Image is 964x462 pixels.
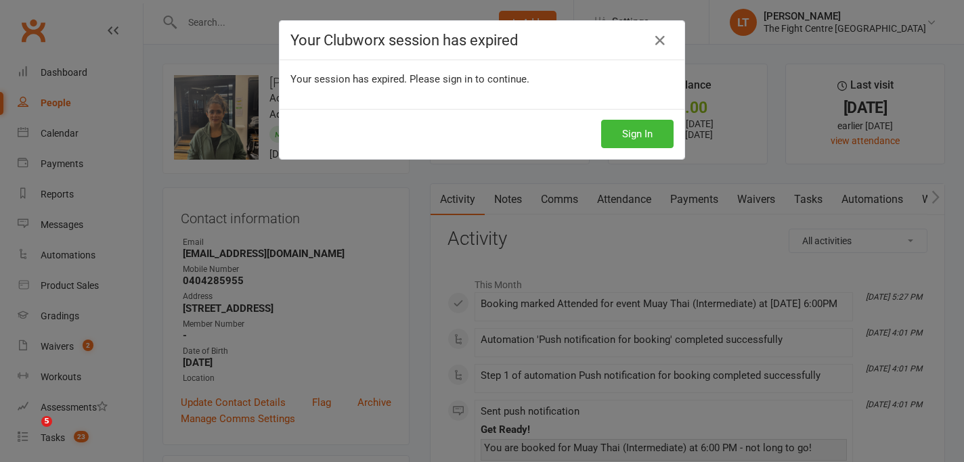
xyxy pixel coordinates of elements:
button: Sign In [601,120,674,148]
span: 5 [41,416,52,427]
h4: Your Clubworx session has expired [290,32,674,49]
a: Close [649,30,671,51]
iframe: Intercom live chat [14,416,46,448]
span: Your session has expired. Please sign in to continue. [290,73,529,85]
